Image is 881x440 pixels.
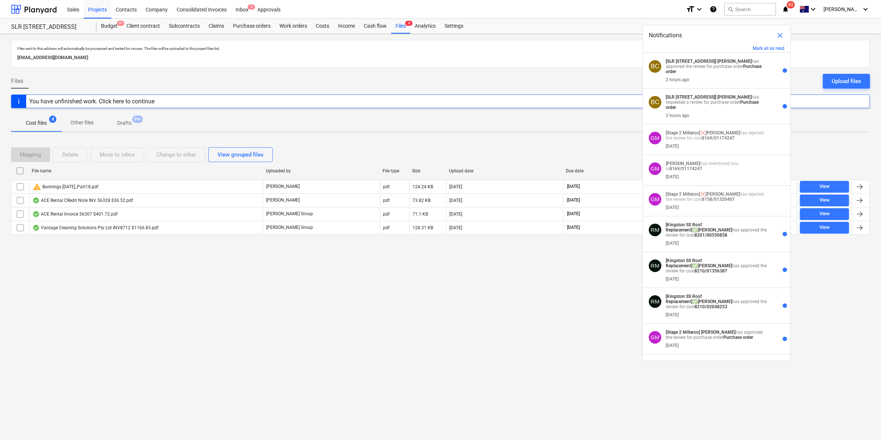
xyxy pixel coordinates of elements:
div: Rowan MacDonald [649,295,661,308]
strong: [PERSON_NAME] [717,94,752,100]
div: View [819,196,830,204]
div: pdf [383,184,390,189]
button: Upload files [823,74,870,89]
strong: [Kingston SS Roof Replacement] [666,258,702,268]
div: Due date [566,168,677,173]
div: pdf [383,212,390,217]
span: [DATE] [566,183,581,190]
span: RM [651,227,659,233]
div: [DATE] [666,276,679,282]
div: Vantage Cleaning Solutions Pty Ltd INV8712 $1166.83.pdf [32,225,159,231]
div: SLR [STREET_ADDRESS] [11,23,88,31]
a: Purchase orders [229,19,275,34]
span: GM [651,135,659,141]
span: RM [651,298,659,305]
div: [DATE] [449,212,462,217]
p: has requested a review for purchase order [666,94,769,110]
span: BC [651,63,659,70]
a: Costs [311,19,334,34]
div: ACE Rental Invoice 56307 $401.72.pdf [32,211,118,217]
span: warning [32,182,41,191]
strong: [PERSON_NAME] [698,227,732,233]
p: has approved the review for purchase order [666,330,769,340]
div: Geoff Morley [649,193,661,206]
i: keyboard_arrow_down [861,5,870,14]
strong: [PERSON_NAME] [717,59,752,64]
span: 4 [405,21,412,26]
strong: 8210/02048253 [694,304,727,309]
i: keyboard_arrow_down [809,5,818,14]
div: You have unfinished work. Click here to continue [29,98,154,105]
strong: [PERSON_NAME] [701,330,735,335]
div: Rowan MacDonald [649,259,661,272]
span: [DATE] [566,224,581,231]
div: Upload files [832,76,861,86]
button: View [800,222,849,234]
p: [EMAIL_ADDRESS][DOMAIN_NAME] [17,54,864,62]
strong: [PERSON_NAME] [666,360,700,365]
span: GM [651,166,659,172]
p: ✅ has approved the review for cost [666,258,769,274]
div: File name [32,168,260,173]
button: View [800,181,849,193]
p: [PERSON_NAME] Group [266,211,313,217]
p: Drafts [117,119,132,127]
span: 93 [787,1,795,8]
div: OCR finished [32,225,40,231]
strong: [Kingston SS Roof Replacement] [666,222,702,233]
strong: [SLR [STREET_ADDRESS]] [666,59,716,64]
strong: Purchase order [723,335,753,340]
div: Geoff Morley [649,132,661,144]
a: Files4 [391,19,410,34]
p: [PERSON_NAME] Group [266,224,313,231]
strong: 8169/01174247 [669,166,702,171]
div: View [819,210,830,218]
p: ✅ has approved the review for cost [666,222,769,238]
div: 2 hours ago [666,77,689,82]
strong: 8210/01356387 [694,268,727,274]
strong: [PERSON_NAME] [698,299,732,304]
button: Search [724,3,776,16]
span: Notifications [649,31,682,40]
strong: 8169/01174247 [702,135,735,141]
div: OCR finished [32,197,40,203]
span: GM [651,196,659,202]
p: Files sent to this address will automatically be processed and tested for viruses. The files will... [17,46,864,51]
div: Budget [97,19,122,34]
div: Uploaded by [266,168,377,173]
p: Other files [70,119,94,127]
strong: [Stage 2 Millaroo] [666,330,700,335]
a: Analytics [410,19,440,34]
div: 2 hours ago [666,113,689,118]
a: Subcontracts [164,19,204,34]
button: Mark all as read [753,46,784,51]
p: ❌ has rejected the review for cost [666,130,769,141]
div: View [819,182,830,191]
strong: [SLR [STREET_ADDRESS]] [666,94,716,100]
div: Rowan MacDonald [649,224,661,236]
div: Client contract [122,19,164,34]
div: [DATE] [666,205,679,210]
div: [DATE] [666,144,679,149]
div: Chat Widget [844,405,881,440]
div: Size [412,168,443,173]
div: View [819,223,830,232]
div: File type [383,168,406,173]
p: [PERSON_NAME] [266,183,300,190]
strong: 8201/00550858 [694,233,727,238]
div: pdf [383,198,390,203]
span: 4 [248,4,255,10]
div: [DATE] [449,184,462,189]
span: [PERSON_NAME] [823,6,860,12]
a: Settings [440,19,468,34]
a: Claims [204,19,229,34]
a: Income [334,19,359,34]
div: pdf [383,225,390,230]
span: BC [651,99,659,106]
